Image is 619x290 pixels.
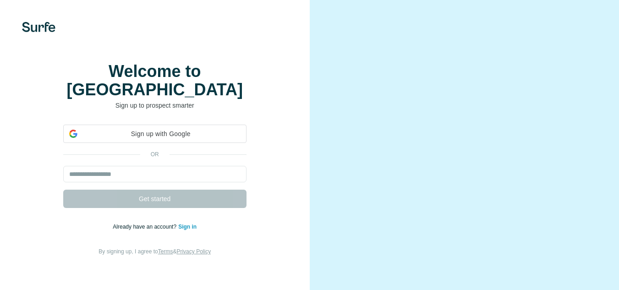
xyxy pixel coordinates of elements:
a: Terms [158,248,173,255]
a: Sign in [178,224,197,230]
div: Sign up with Google [63,125,247,143]
span: Sign up with Google [81,129,241,139]
a: Privacy Policy [176,248,211,255]
h1: Welcome to [GEOGRAPHIC_DATA] [63,62,247,99]
img: Surfe's logo [22,22,55,32]
p: Sign up to prospect smarter [63,101,247,110]
span: By signing up, I agree to & [99,248,211,255]
p: or [140,150,170,159]
span: Already have an account? [113,224,178,230]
